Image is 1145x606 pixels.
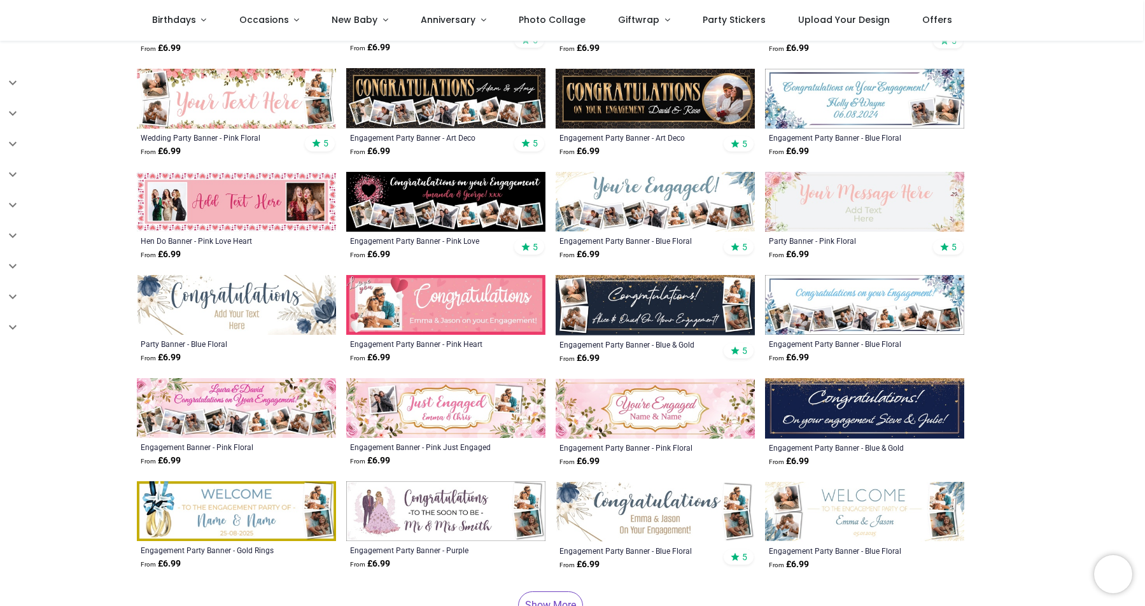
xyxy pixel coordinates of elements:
[556,69,755,129] img: Personalised Engagement Party Banner - Art Deco - Custom Name & 1 Photo Upload
[141,545,294,555] a: Engagement Party Banner - Gold Rings
[559,236,713,246] a: Engagement Party Banner - Blue Floral
[141,132,294,143] a: Wedding Party Banner - Pink Floral
[556,379,755,439] img: Personalised Engagement Party Banner - Pink Floral Engaged - Custom Text
[556,482,755,542] img: Personalised Engagement Party Banner - Blue Floral Design - 2 Photo Upload
[765,275,964,335] img: Personalised Engagement Party Banner - Blue Floral Design - 9 Photo Upload
[559,339,713,349] a: Engagement Party Banner - Blue & Gold Congratulations
[141,45,156,52] span: From
[350,145,390,158] strong: £ 6.99
[559,42,600,55] strong: £ 6.99
[350,45,365,52] span: From
[769,248,809,261] strong: £ 6.99
[350,545,503,555] div: Engagement Party Banner - Purple Congratulations
[742,551,747,563] span: 5
[742,241,747,253] span: 5
[350,248,390,261] strong: £ 6.99
[769,442,922,453] a: Engagement Party Banner - Blue & Gold Congratulations
[769,42,809,55] strong: £ 6.99
[765,378,964,438] img: Personalised Engagement Party Banner - Blue & Gold Congratulations - Custom Name
[346,481,545,541] img: Personalised Engagement Party Banner - Purple Congratulations - Custom Name & 2 Photo Upload
[742,138,747,150] span: 5
[559,352,600,365] strong: £ 6.99
[559,248,600,261] strong: £ 6.99
[346,172,545,232] img: Personalised Engagement Party Banner - Pink Love Hearts - Custom Name & 9 Photo Upload
[141,251,156,258] span: From
[559,45,575,52] span: From
[350,558,390,570] strong: £ 6.99
[350,41,390,54] strong: £ 6.99
[421,13,475,26] span: Anniversary
[559,558,600,571] strong: £ 6.99
[350,148,365,155] span: From
[239,13,289,26] span: Occasions
[350,458,365,465] span: From
[152,13,196,26] span: Birthdays
[556,275,755,335] img: Personalised Engagement Party Banner - Blue & Gold Congratulations - Custom Name & 4 Photo Upload
[769,455,809,468] strong: £ 6.99
[350,442,503,452] a: Engagement Banner - Pink Just Engaged
[765,69,964,129] img: Personalised Engagement Party Banner - Blue Floral - Custom Date, Name & 2 Photo Upload
[141,148,156,155] span: From
[141,42,181,55] strong: £ 6.99
[559,132,713,143] a: Engagement Party Banner - Art Deco
[769,546,922,556] a: Engagement Party Banner - Blue Floral
[350,454,390,467] strong: £ 6.99
[137,481,336,541] img: Personalised Engagement Party Banner - Gold Rings - Custom Name, Date & 2 Photo Upload
[769,561,784,568] span: From
[769,145,809,158] strong: £ 6.99
[559,561,575,568] span: From
[141,236,294,246] a: Hen Do Banner - Pink Love Heart
[346,275,545,335] img: Personalised Engagement Party Banner - Pink Heart - Custom Name & 1 Photo Upload
[350,339,503,349] a: Engagement Party Banner - Pink Heart
[559,546,713,556] a: Engagement Party Banner - Blue Floral Design
[922,13,952,26] span: Offers
[137,275,336,335] img: Personalised Party Banner - Blue Floral - Custom Text
[141,442,294,452] a: Engagement Banner - Pink Floral
[141,248,181,261] strong: £ 6.99
[952,241,957,253] span: 5
[346,378,545,438] img: Personalised Engagement Banner - Pink Just Engaged - Custom Name & 2 Photo Upload
[332,13,377,26] span: New Baby
[350,236,503,246] a: Engagement Party Banner - Pink Love Hearts
[765,482,964,542] img: Personalised Engagement Party Banner - Blue Floral - Custom Name, Date & 4 Photo Upload
[141,561,156,568] span: From
[556,172,755,232] img: Personalised Engagement Party Banner - Blue Floral - 9 Photo Upload
[769,132,922,143] a: Engagement Party Banner - Blue Floral
[350,132,503,143] a: Engagement Party Banner - Art Deco
[559,458,575,465] span: From
[141,145,181,158] strong: £ 6.99
[769,236,922,246] a: Party Banner - Pink Floral
[769,355,784,362] span: From
[769,339,922,349] a: Engagement Party Banner - Blue Floral Design
[141,351,181,364] strong: £ 6.99
[137,69,336,129] img: Personalised Wedding Party Banner - Pink Floral - Custom Text & 4 Photo Upload
[533,241,538,253] span: 5
[559,148,575,155] span: From
[350,251,365,258] span: From
[346,68,545,128] img: Personalised Engagement Party Banner - Art Deco - Custom Name & 9 Photo Upload
[559,355,575,362] span: From
[141,339,294,349] a: Party Banner - Blue Floral
[769,351,809,364] strong: £ 6.99
[559,145,600,158] strong: £ 6.99
[137,172,336,232] img: Personalised Hen Do Banner - Pink Love Heart - Custom Text & 2 Photo Upload
[141,458,156,465] span: From
[350,351,390,364] strong: £ 6.99
[618,13,659,26] span: Giftwrap
[141,355,156,362] span: From
[533,137,538,149] span: 5
[703,13,766,26] span: Party Stickers
[769,458,784,465] span: From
